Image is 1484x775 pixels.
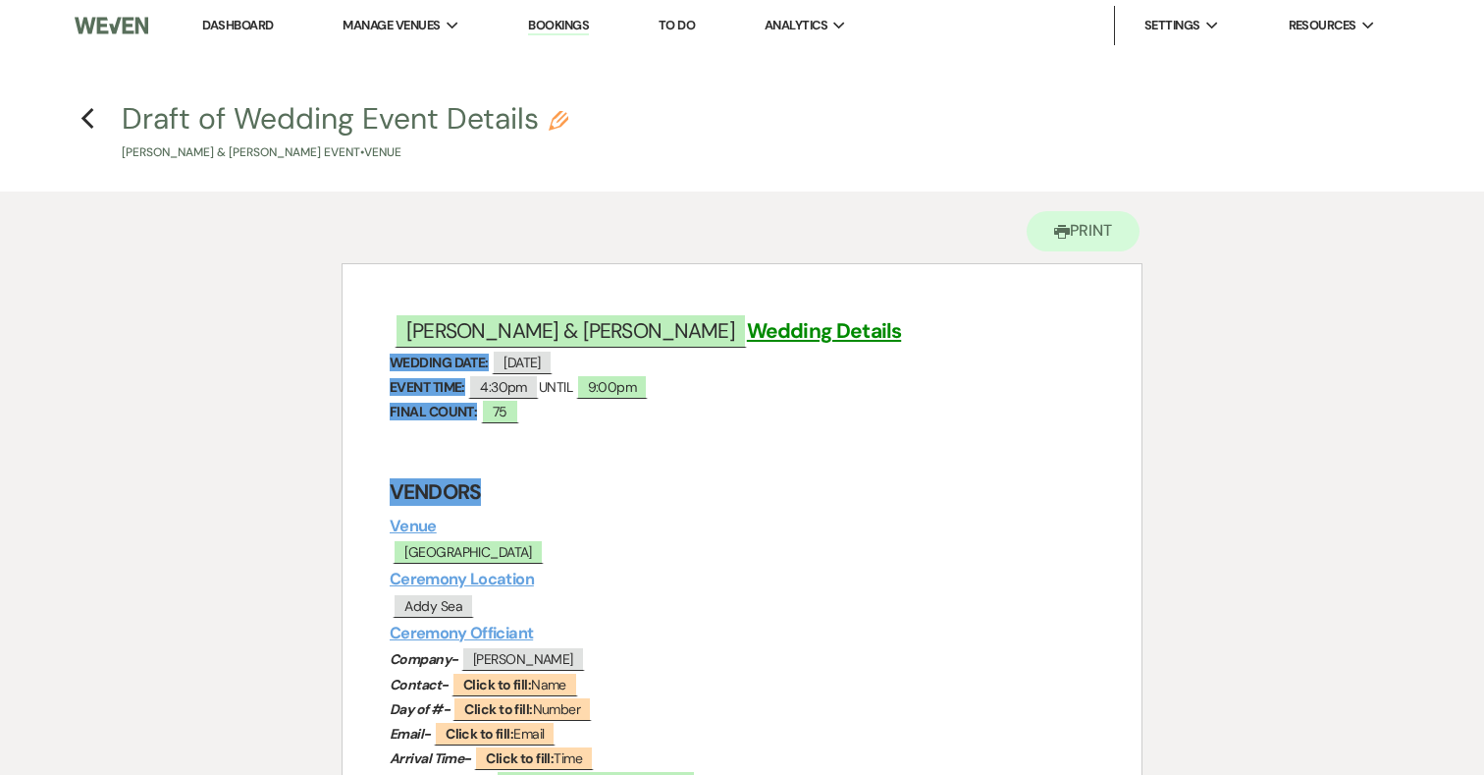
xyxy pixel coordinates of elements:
[75,5,148,46] img: Weven Logo
[474,746,594,770] span: Time
[390,650,458,668] em: Company-
[393,539,543,564] span: [GEOGRAPHIC_DATA]
[390,569,534,589] u: Ceremony Location
[765,16,827,35] span: Analytics
[452,696,592,721] span: Number
[202,17,273,33] a: Dashboard
[464,700,532,718] b: Click to fill:
[122,104,568,162] button: Draft of Wedding Event Details[PERSON_NAME] & [PERSON_NAME] Event•Venue
[390,378,465,396] strong: EVENT TIME:
[395,313,747,348] span: [PERSON_NAME] & [PERSON_NAME]
[1027,211,1139,251] button: Print
[434,721,556,746] span: Email
[390,700,450,718] em: Day of #-
[463,676,531,693] b: Click to fill:
[390,516,437,536] u: Venue
[461,646,585,671] span: [PERSON_NAME]
[343,16,440,35] span: Manage Venues
[451,672,578,696] span: Name
[390,749,471,767] em: Arrival Time-
[393,593,474,618] span: Addy Sea
[486,749,554,767] b: Click to fill:
[122,143,568,162] p: [PERSON_NAME] & [PERSON_NAME] Event • Venue
[481,399,519,423] span: 75
[528,17,589,35] a: Bookings
[446,725,513,743] b: Click to fill:
[390,478,481,506] strong: VENDORS
[390,725,431,743] em: Email-
[468,374,539,399] span: 4:30pm
[659,17,695,33] a: To Do
[747,317,901,345] u: Wedding Details
[492,350,553,374] span: [DATE]
[390,403,477,420] strong: FINAL COUNT:
[1144,16,1200,35] span: Settings
[390,354,489,371] strong: WEDDING DATE:
[390,623,533,643] u: Ceremony Officiant
[390,676,449,693] em: Contact-
[1289,16,1356,35] span: Resources
[576,374,649,399] span: 9:00pm
[390,375,1094,400] p: UNTIL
